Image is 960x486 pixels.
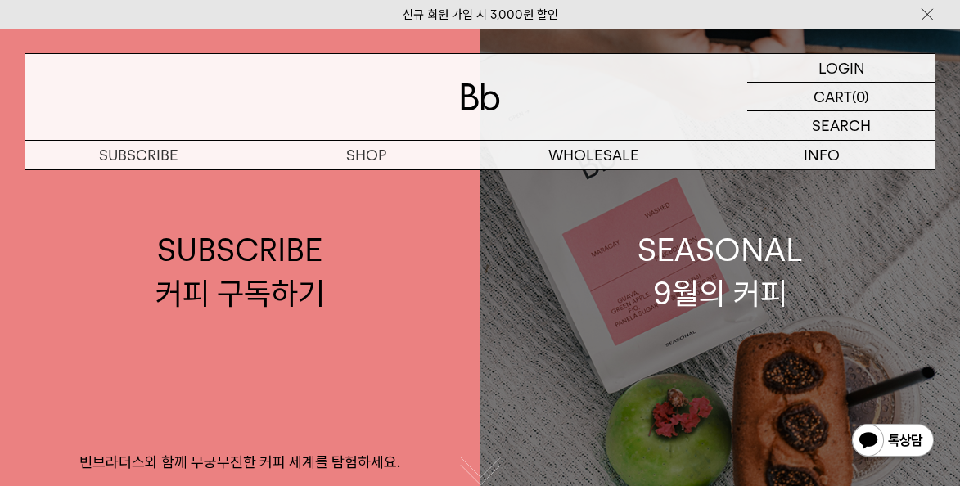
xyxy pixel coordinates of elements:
[708,141,935,169] p: INFO
[638,228,803,315] div: SEASONAL 9월의 커피
[461,83,500,110] img: 로고
[252,141,480,169] a: SHOP
[812,111,871,140] p: SEARCH
[747,83,935,111] a: CART (0)
[480,141,708,169] p: WHOLESALE
[747,54,935,83] a: LOGIN
[155,228,325,315] div: SUBSCRIBE 커피 구독하기
[814,83,852,110] p: CART
[852,83,869,110] p: (0)
[850,422,935,461] img: 카카오톡 채널 1:1 채팅 버튼
[403,7,558,22] a: 신규 회원 가입 시 3,000원 할인
[818,54,865,82] p: LOGIN
[25,141,252,169] a: SUBSCRIBE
